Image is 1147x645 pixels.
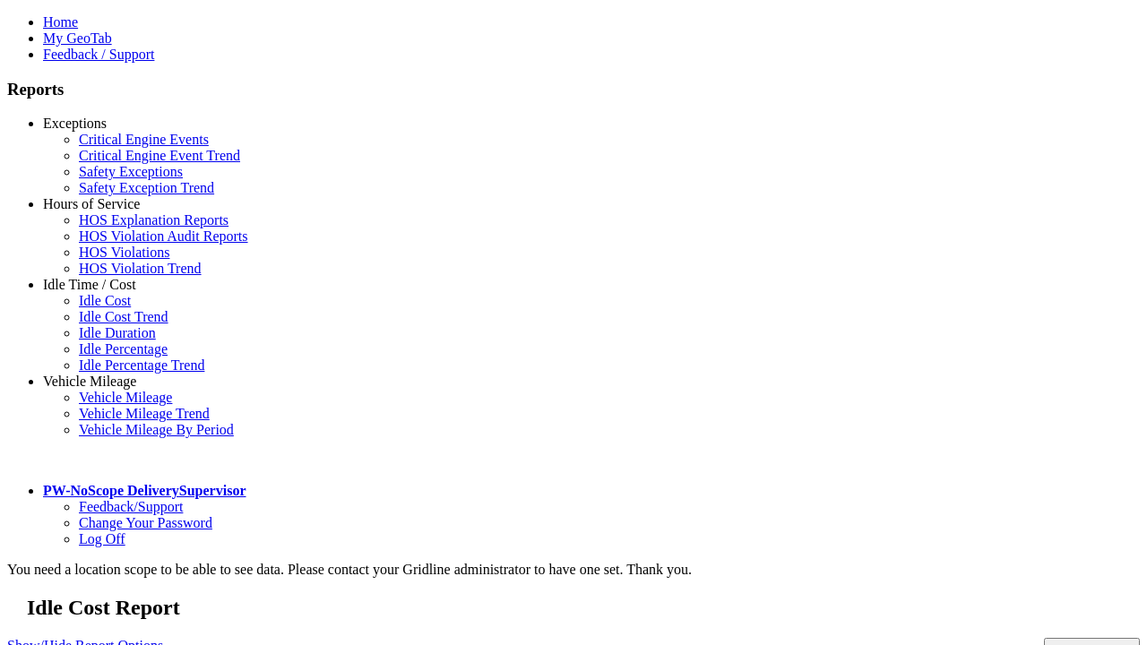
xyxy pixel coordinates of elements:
[79,180,214,195] a: Safety Exception Trend
[79,341,168,357] a: Idle Percentage
[43,47,154,62] a: Feedback / Support
[27,596,1140,620] h2: Idle Cost Report
[79,228,248,244] a: HOS Violation Audit Reports
[7,80,1140,99] h3: Reports
[79,515,212,530] a: Change Your Password
[43,14,78,30] a: Home
[79,357,204,373] a: Idle Percentage Trend
[79,293,131,308] a: Idle Cost
[79,531,125,546] a: Log Off
[79,499,183,514] a: Feedback/Support
[7,562,1140,578] div: You need a location scope to be able to see data. Please contact your Gridline administrator to h...
[43,277,136,292] a: Idle Time / Cost
[43,196,140,211] a: Hours of Service
[79,261,202,276] a: HOS Violation Trend
[79,132,209,147] a: Critical Engine Events
[79,212,229,228] a: HOS Explanation Reports
[43,30,112,46] a: My GeoTab
[79,422,234,437] a: Vehicle Mileage By Period
[43,374,136,389] a: Vehicle Mileage
[43,116,107,131] a: Exceptions
[79,325,156,340] a: Idle Duration
[79,245,169,260] a: HOS Violations
[79,148,240,163] a: Critical Engine Event Trend
[79,390,172,405] a: Vehicle Mileage
[79,406,210,421] a: Vehicle Mileage Trend
[79,309,168,324] a: Idle Cost Trend
[79,164,183,179] a: Safety Exceptions
[43,483,246,498] a: PW-NoScope DeliverySupervisor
